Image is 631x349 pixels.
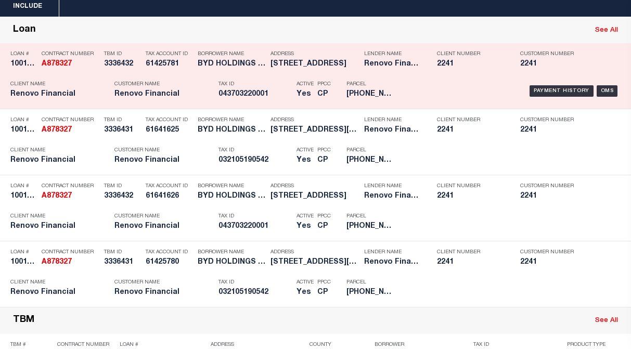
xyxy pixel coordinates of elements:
p: Contract Number [57,342,114,348]
div: TBM [13,315,34,327]
h5: Yes [297,156,312,165]
h5: 2241 [437,60,505,69]
p: Customer Number [520,183,574,189]
p: Loan # [10,249,36,255]
p: Contract Number [42,183,99,189]
h5: 10010615 [10,126,36,135]
strong: A878327 [42,60,72,68]
p: Lender Name [364,183,421,189]
p: Loan # [10,51,36,57]
p: Parcel [346,81,393,87]
p: Contract Number [42,51,99,57]
h5: 61641626 [146,192,192,201]
h5: 61641625 [146,126,192,135]
p: Parcel [346,147,393,153]
h5: Yes [297,222,312,231]
p: Active [297,213,314,219]
p: Tax ID [218,279,291,286]
h5: 3336431 [104,126,140,135]
p: Address [211,342,304,348]
p: Contract Number [42,117,99,123]
p: Tax Account ID [146,117,192,123]
p: Active [297,81,314,87]
h5: A878327 [42,126,99,135]
p: Address [271,117,359,123]
h5: Renovo Financial [114,288,203,297]
p: Client Number [437,249,505,255]
p: Customer Number [520,51,574,57]
h5: 3336432 [104,60,140,69]
p: Tax ID [218,81,291,87]
p: TBM # [10,342,52,348]
h5: Renovo Financial [114,90,203,99]
p: Borrower [375,342,468,348]
p: Client Number [437,183,505,189]
p: Customer Name [114,147,203,153]
h5: 273 S WATERBURY CT 06708 [271,60,359,69]
h5: 043703220001 [218,90,291,99]
h5: A878327 [42,60,99,69]
p: TBM ID [104,117,140,123]
h5: Renovo Financial [114,222,203,231]
h5: Renovo Financial [364,126,421,135]
p: Borrower Name [198,183,265,189]
h5: 10010615 [10,192,36,201]
p: Tax Account ID [146,51,192,57]
p: Customer Name [114,279,203,286]
p: Contract Number [42,249,99,255]
div: OMS [597,85,618,97]
h5: 0321-0519-0542 [346,288,393,297]
p: Client Name [10,213,99,219]
h5: 032105190542 [218,288,291,297]
p: PPCC [317,81,331,87]
h5: 2241 [437,192,505,201]
p: Parcel [346,279,393,286]
h5: 16-20 AYERS WATERBURY CT 06706 [271,126,359,135]
h5: 3336432 [104,192,140,201]
h5: Yes [297,288,312,297]
p: Address [271,183,359,189]
h5: Renovo Financial [364,60,421,69]
p: Borrower Name [198,117,265,123]
h5: 2241 [437,126,505,135]
h5: 2241 [520,126,572,135]
h5: 2241 [520,60,572,69]
p: Address [271,51,359,57]
p: Tax ID [218,213,291,219]
a: See All [595,27,618,34]
h5: Renovo Financial [114,156,203,165]
p: Customer Number [520,117,574,123]
h5: Renovo Financial [10,156,99,165]
h5: 3336431 [104,258,140,267]
p: County [310,342,369,348]
p: Loan # [10,117,36,123]
p: Loan # [120,342,205,348]
h5: A878327 [42,192,99,201]
h5: BYD HOLDINGS LLC [198,60,265,69]
p: Client Name [10,81,99,87]
h5: Renovo Financial [10,222,99,231]
h5: 2241 [437,258,505,267]
h5: 032105190542 [218,156,291,165]
p: PPCC [317,147,331,153]
p: TBM ID [104,183,140,189]
h5: Renovo Financial [10,288,99,297]
p: Tax ID [218,147,291,153]
h5: Renovo Financial [10,90,99,99]
a: See All [595,317,618,324]
p: Active [297,147,314,153]
p: Lender Name [364,249,421,255]
h5: BYD HOLDINGS LLC [198,258,265,267]
p: Lender Name [364,117,421,123]
p: Parcel [346,213,393,219]
p: Client Name [10,279,99,286]
h5: CP [317,90,331,99]
div: Loan [13,24,36,36]
h5: 0437-0322-0001 [346,90,393,99]
p: Lender Name [364,51,421,57]
h5: 273 S WATERBURY CT 06708 [271,192,359,201]
h5: CP [317,288,331,297]
h5: BYD HOLDINGS LLC [198,126,265,135]
h5: 10010615 [10,60,36,69]
h5: 2241 [520,192,572,201]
